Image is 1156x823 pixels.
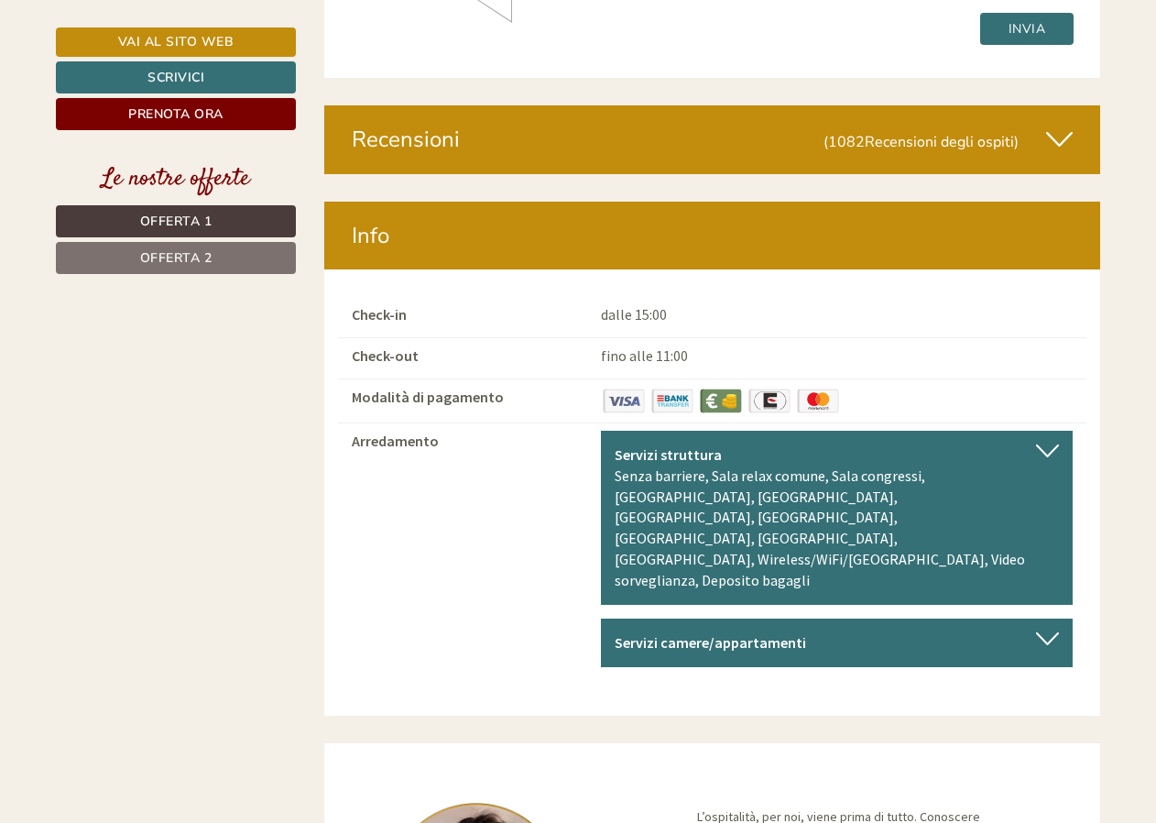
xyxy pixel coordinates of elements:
b: Servizi struttura [615,445,722,464]
div: dalle 15:00 [587,304,1086,325]
div: Info [324,202,1101,269]
img: Contanti [698,387,744,415]
label: Check-out [352,346,419,367]
a: Prenota ora [56,98,296,130]
a: Vai al sito web [56,27,296,57]
b: Servizi camere/appartamenti [615,633,806,652]
small: (1082 ) [823,132,1019,152]
div: Recensioni [324,105,1101,173]
small: 17:22 [27,89,269,102]
span: Recensioni degli ospiti [865,132,1014,152]
label: Arredamento [352,431,439,452]
label: Modalità di pagamento [352,387,504,408]
img: Maestro [795,387,841,415]
img: EuroCard [747,387,792,415]
div: fino alle 11:00 [587,346,1086,367]
img: Bonifico bancario [649,387,695,415]
div: [GEOGRAPHIC_DATA] [27,53,269,68]
span: Offerta 2 [140,249,213,267]
div: martedì [321,14,402,45]
div: Le nostre offerte [56,162,296,196]
span: Offerta 1 [140,213,213,230]
img: Visa [601,387,647,415]
div: Senza barriere, Sala relax comune, Sala congressi, [GEOGRAPHIC_DATA], [GEOGRAPHIC_DATA], [GEOGRAP... [615,466,1059,591]
button: Invia [628,483,723,515]
label: Check-in [352,304,407,325]
div: Buon giorno, come possiamo aiutarla? [14,49,278,105]
a: Scrivici [56,61,296,93]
